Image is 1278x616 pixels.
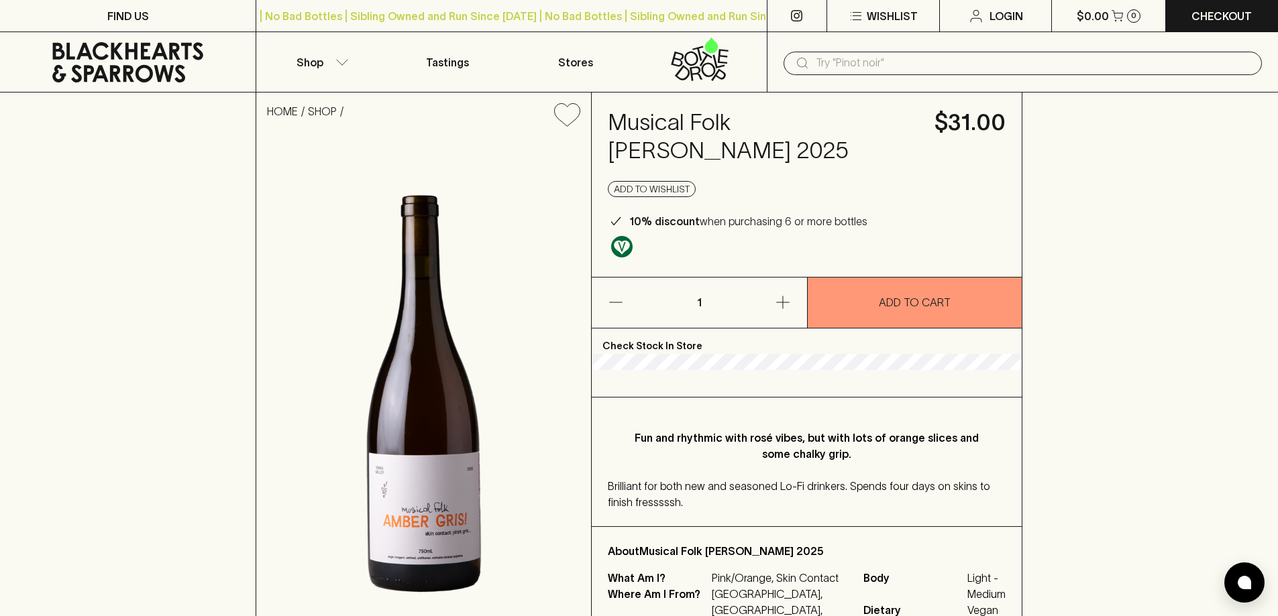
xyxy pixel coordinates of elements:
[107,8,149,24] p: FIND US
[879,294,951,310] p: ADD TO CART
[558,54,593,70] p: Stores
[1077,8,1109,24] p: $0.00
[608,480,990,508] span: Brilliant for both new and seasoned Lo-Fi drinkers. Spends four days on skins to finish fresssssh.
[635,430,979,462] p: Fun and rhythmic with rosé vibes, but with lots of orange slices and some chalky grip.
[608,181,696,197] button: Add to wishlist
[863,570,964,602] span: Body
[712,570,847,586] p: Pink/Orange, Skin Contact
[267,105,298,117] a: HOME
[683,278,715,328] p: 1
[629,213,867,229] p: when purchasing 6 or more bottles
[867,8,918,24] p: Wishlist
[608,570,708,586] p: What Am I?
[608,543,1006,559] p: About Musical Folk [PERSON_NAME] 2025
[611,236,633,257] img: Vegan
[256,32,384,92] button: Shop
[1191,8,1252,24] p: Checkout
[816,52,1251,74] input: Try "Pinot noir"
[512,32,639,92] a: Stores
[608,233,636,261] a: Made without the use of any animal products.
[297,54,323,70] p: Shop
[608,109,918,165] h4: Musical Folk [PERSON_NAME] 2025
[592,328,1022,354] p: Check Stock In Store
[1131,12,1136,19] p: 0
[308,105,337,117] a: SHOP
[935,109,1006,137] h4: $31.00
[1238,576,1251,589] img: bubble-icon
[808,278,1022,328] button: ADD TO CART
[967,570,1006,602] span: Light - Medium
[990,8,1023,24] p: Login
[384,32,511,92] a: Tastings
[629,215,700,227] b: 10% discount
[426,54,469,70] p: Tastings
[549,98,586,132] button: Add to wishlist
